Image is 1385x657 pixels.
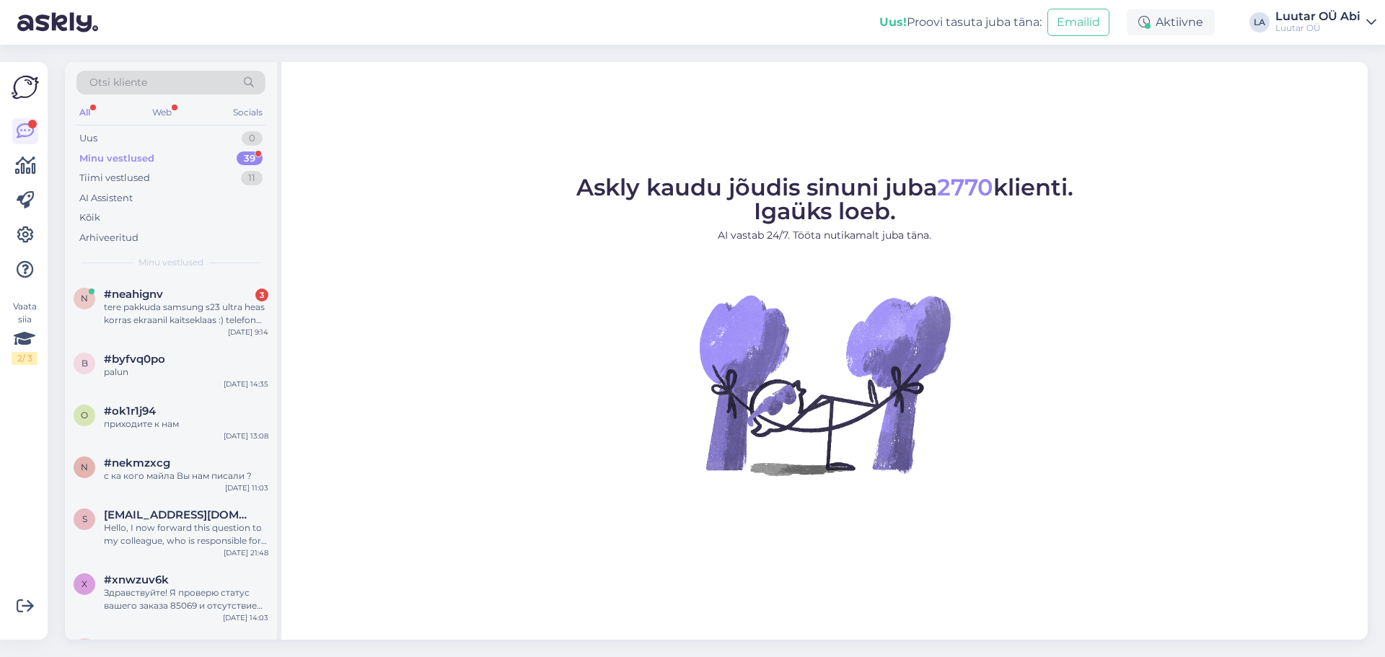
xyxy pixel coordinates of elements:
[576,228,1073,243] p: AI vastab 24/7. Tööta nutikamalt juba täna.
[225,482,268,493] div: [DATE] 11:03
[1127,9,1215,35] div: Aktiivne
[104,288,163,301] span: #neahignv
[79,151,154,166] div: Minu vestlused
[79,191,133,206] div: AI Assistent
[224,547,268,558] div: [DATE] 21:48
[576,173,1073,225] span: Askly kaudu jõudis sinuni juba klienti. Igaüks loeb.
[79,211,100,225] div: Kõik
[879,14,1042,31] div: Proovi tasuta juba täna:
[79,171,150,185] div: Tiimi vestlused
[12,300,38,365] div: Vaata siia
[242,131,263,146] div: 0
[104,573,169,586] span: #xnwzuv6k
[104,521,268,547] div: Hello, I now forward this question to my colleague, who is responsible for this. The reply will b...
[223,612,268,623] div: [DATE] 14:03
[81,410,88,420] span: o
[104,353,165,366] span: #byfvq0po
[79,131,97,146] div: Uus
[224,379,268,389] div: [DATE] 14:35
[255,288,268,301] div: 3
[76,103,93,122] div: All
[1275,11,1376,34] a: Luutar OÜ AbiLuutar OÜ
[228,327,268,338] div: [DATE] 9:14
[12,352,38,365] div: 2 / 3
[241,171,263,185] div: 11
[81,462,88,472] span: n
[937,173,993,201] span: 2770
[12,74,39,101] img: Askly Logo
[104,508,254,521] span: skell70@mail.ru
[104,418,268,431] div: приходите к нам
[237,151,263,166] div: 39
[138,256,203,269] span: Minu vestlused
[149,103,175,122] div: Web
[82,358,88,369] span: b
[79,231,138,245] div: Arhiveeritud
[104,638,157,651] span: #hxtrx4i5
[104,405,156,418] span: #ok1r1j94
[1047,9,1109,36] button: Emailid
[104,586,268,612] div: Здравствуйте! Я проверю статус вашего заказа 85069 и отсутствие подтверждения по электронной почт...
[230,103,265,122] div: Socials
[104,469,268,482] div: с ка кого майла Вы нам писали ?
[1275,11,1360,22] div: Luutar OÜ Abi
[82,578,87,589] span: x
[879,15,907,29] b: Uus!
[82,513,87,524] span: s
[104,457,170,469] span: #nekmzxcg
[104,366,268,379] div: palun
[224,431,268,441] div: [DATE] 13:08
[104,301,268,327] div: tere pakkuda samsung s23 ultra heas korras ekraanil kaitseklaas :) telefon väga heas korras 8:30
[1275,22,1360,34] div: Luutar OÜ
[1249,12,1270,32] div: LA
[89,75,147,90] span: Otsi kliente
[695,255,954,514] img: No Chat active
[81,293,88,304] span: n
